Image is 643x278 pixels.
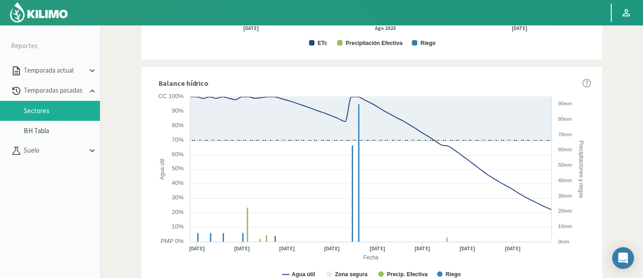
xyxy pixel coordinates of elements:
text: 90mm [558,101,572,106]
text: [DATE] [234,245,249,252]
text: 40mm [558,178,572,183]
p: Temporadas pasadas [22,85,87,96]
text: Agua útil [292,271,315,278]
text: Precipitaciones y riegos [578,140,584,198]
a: Sectores [24,107,100,115]
text: 90% [171,107,183,114]
a: BH Tabla [24,127,100,135]
text: Agua útil [159,159,165,180]
text: [DATE] [324,245,340,252]
text: 10mm [558,223,572,229]
text: 10% [171,223,183,230]
text: PMP 0% [160,238,184,244]
text: 70mm [558,132,572,137]
text: 50mm [558,162,572,168]
p: Suelo [22,145,87,156]
text: 30% [171,194,183,201]
text: Zona segura [335,271,368,278]
text: [DATE] [414,245,430,252]
text: 30mm [558,193,572,199]
text: Riego [420,40,435,46]
text: [DATE] [189,245,204,252]
text: ETc [318,40,327,46]
img: Kilimo [9,1,69,23]
text: [DATE] [504,245,520,252]
text: Ago 2025 [374,25,396,31]
text: 70% [171,136,183,143]
text: CC 100% [158,93,184,99]
text: Precip. Efectiva [387,271,428,278]
p: Temporada actual [22,65,87,76]
text: 20% [171,208,183,215]
text: 60% [171,151,183,158]
text: 80% [171,122,183,129]
div: Open Intercom Messenger [612,247,634,269]
text: 0mm [558,239,569,244]
text: [DATE] [369,245,385,252]
text: [DATE] [279,245,295,252]
text: Riego [445,271,460,278]
text: [DATE] [459,245,475,252]
text: [DATE] [511,25,527,32]
span: Balance hídrico [159,78,209,89]
text: Precipitación Efectiva [345,40,402,46]
text: 60mm [558,147,572,152]
text: 20mm [558,208,572,213]
text: 80mm [558,116,572,122]
text: [DATE] [243,25,259,32]
text: Fecha [363,254,379,261]
text: 40% [171,179,183,186]
text: 50% [171,165,183,172]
